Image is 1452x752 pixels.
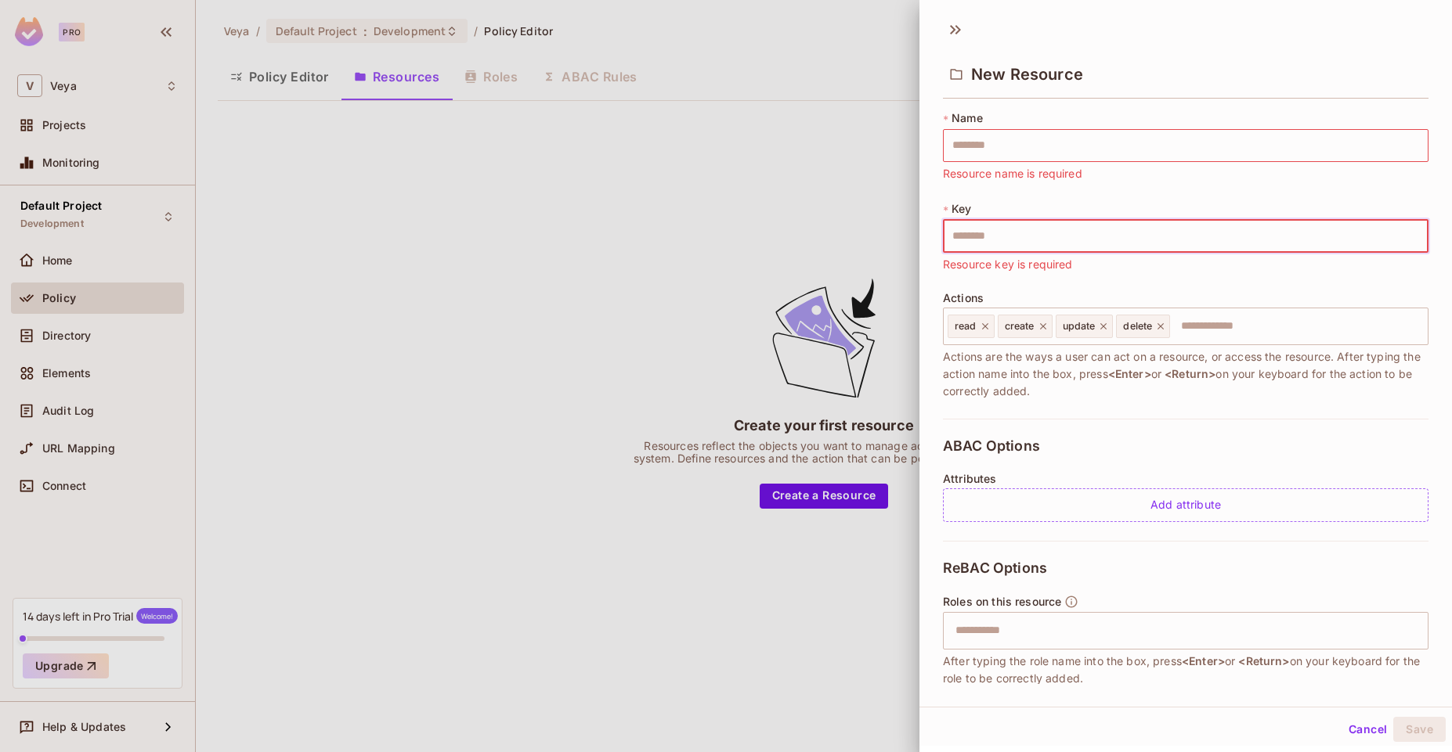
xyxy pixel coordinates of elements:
span: <Enter> [1108,367,1151,380]
span: <Return> [1165,367,1215,380]
span: ReBAC Options [943,560,1047,576]
span: Roles on this resource [943,595,1061,608]
span: delete [1123,320,1152,333]
span: Key [952,203,971,215]
span: Attributes [943,473,997,485]
div: delete [1116,315,1170,338]
div: update [1056,315,1114,338]
span: After typing the role name into the box, press or on your keyboard for the role to be correctly a... [943,653,1429,687]
div: read [948,315,995,338]
div: Add attribute [943,488,1429,522]
span: read [955,320,977,333]
span: Resource key is required [943,256,1073,273]
button: Save [1393,717,1446,742]
span: update [1063,320,1096,333]
span: Resource name is required [943,165,1082,182]
button: Cancel [1342,717,1393,742]
span: <Return> [1238,654,1289,667]
span: New Resource [971,65,1083,84]
span: Actions are the ways a user can act on a resource, or access the resource. After typing the actio... [943,348,1429,400]
span: <Enter> [1182,654,1225,667]
span: Name [952,112,983,124]
span: Actions [943,292,984,304]
div: create [998,315,1053,338]
span: ABAC Options [943,438,1040,454]
span: create [1005,320,1035,333]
